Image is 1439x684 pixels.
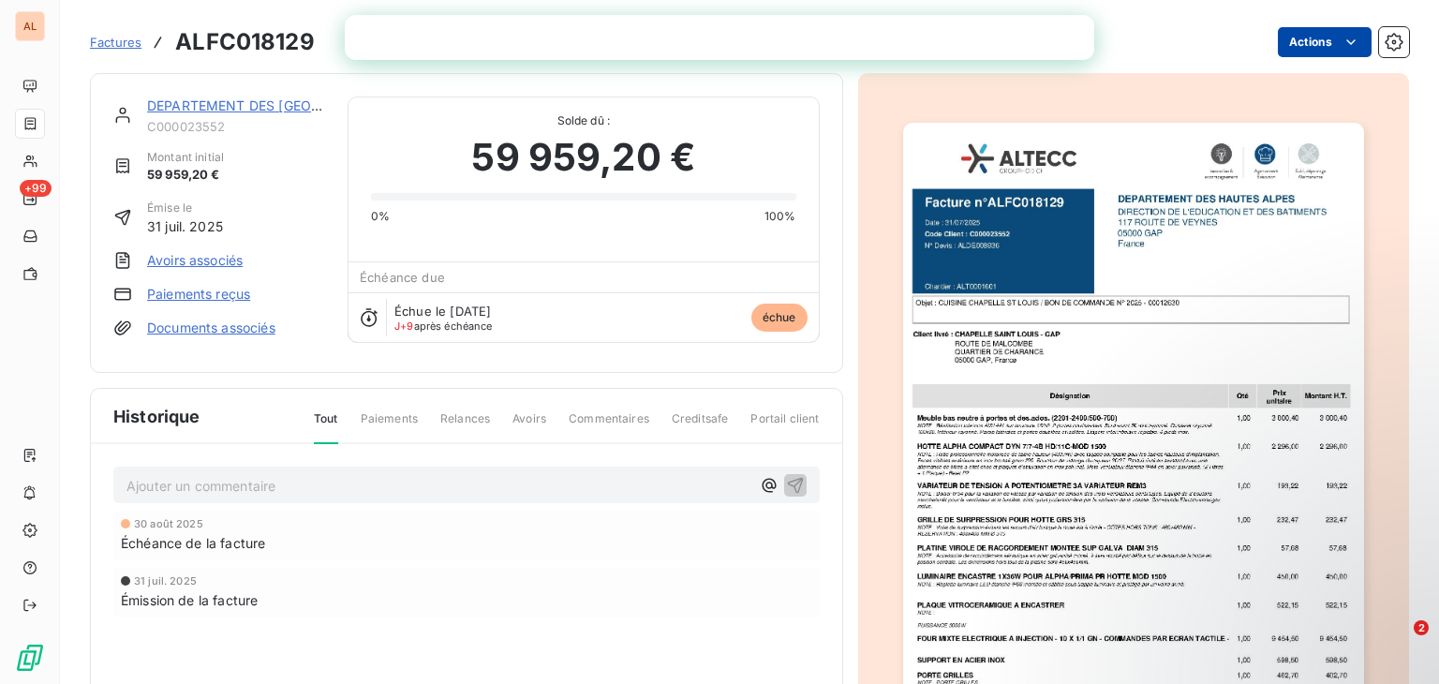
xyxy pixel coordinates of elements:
[1064,502,1439,633] iframe: Intercom notifications message
[113,404,200,429] span: Historique
[134,518,203,529] span: 30 août 2025
[15,11,45,41] div: AL
[121,533,265,553] span: Échéance de la facture
[440,410,490,442] span: Relances
[1375,620,1420,665] iframe: Intercom live chat
[15,643,45,673] img: Logo LeanPay
[121,590,258,610] span: Émission de la facture
[90,35,141,50] span: Factures
[471,129,695,186] span: 59 959,20 €
[371,208,390,225] span: 0%
[147,119,325,134] span: C000023552
[394,320,493,332] span: après échéance
[371,112,795,129] span: Solde dû :
[147,97,415,113] a: DEPARTEMENT DES [GEOGRAPHIC_DATA]
[314,410,338,444] span: Tout
[512,410,546,442] span: Avoirs
[147,319,275,337] a: Documents associés
[147,251,243,270] a: Avoirs associés
[750,410,819,442] span: Portail client
[175,25,315,59] h3: ALFC018129
[751,304,808,332] span: échue
[672,410,729,442] span: Creditsafe
[394,304,491,319] span: Échue le [DATE]
[147,166,224,185] span: 59 959,20 €
[147,285,250,304] a: Paiements reçus
[147,149,224,166] span: Montant initial
[134,575,197,587] span: 31 juil. 2025
[360,270,445,285] span: Échéance due
[569,410,649,442] span: Commentaires
[1414,620,1429,635] span: 2
[147,200,223,216] span: Émise le
[20,180,52,197] span: +99
[394,320,413,333] span: J+9
[147,216,223,236] span: 31 juil. 2025
[345,15,1094,60] iframe: Intercom live chat bannière
[764,208,796,225] span: 100%
[1278,27,1372,57] button: Actions
[90,33,141,52] a: Factures
[361,410,418,442] span: Paiements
